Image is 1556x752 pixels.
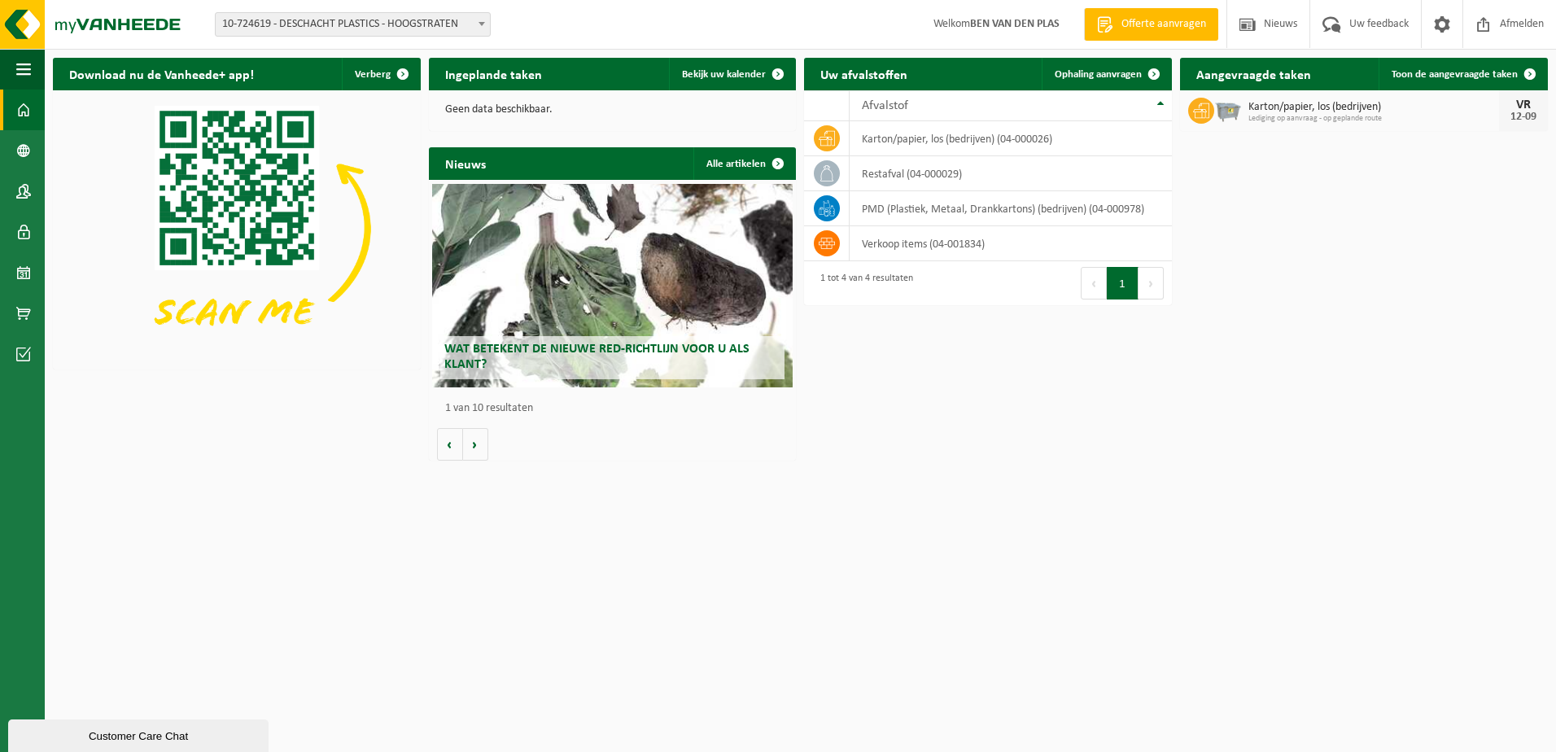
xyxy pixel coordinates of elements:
[850,156,1173,191] td: restafval (04-000029)
[850,121,1173,156] td: karton/papier, los (bedrijven) (04-000026)
[429,147,502,179] h2: Nieuws
[850,191,1173,226] td: PMD (Plastiek, Metaal, Drankkartons) (bedrijven) (04-000978)
[1117,16,1210,33] span: Offerte aanvragen
[1107,267,1139,299] button: 1
[1081,267,1107,299] button: Previous
[1084,8,1218,41] a: Offerte aanvragen
[444,343,750,371] span: Wat betekent de nieuwe RED-richtlijn voor u als klant?
[970,18,1060,30] strong: BEN VAN DEN PLAS
[342,58,419,90] button: Verberg
[1507,98,1540,111] div: VR
[1180,58,1327,90] h2: Aangevraagde taken
[812,265,913,301] div: 1 tot 4 van 4 resultaten
[1507,111,1540,123] div: 12-09
[463,428,488,461] button: Volgende
[682,69,766,80] span: Bekijk uw kalender
[355,69,391,80] span: Verberg
[1379,58,1546,90] a: Toon de aangevraagde taken
[850,226,1173,261] td: verkoop items (04-001834)
[669,58,794,90] a: Bekijk uw kalender
[437,428,463,461] button: Vorige
[429,58,558,90] h2: Ingeplande taken
[1392,69,1518,80] span: Toon de aangevraagde taken
[215,12,491,37] span: 10-724619 - DESCHACHT PLASTICS - HOOGSTRATEN
[1248,114,1499,124] span: Lediging op aanvraag - op geplande route
[693,147,794,180] a: Alle artikelen
[216,13,490,36] span: 10-724619 - DESCHACHT PLASTICS - HOOGSTRATEN
[432,184,793,387] a: Wat betekent de nieuwe RED-richtlijn voor u als klant?
[8,716,272,752] iframe: chat widget
[53,90,421,366] img: Download de VHEPlus App
[1214,95,1242,123] img: WB-2500-GAL-GY-01
[1139,267,1164,299] button: Next
[53,58,270,90] h2: Download nu de Vanheede+ app!
[862,99,908,112] span: Afvalstof
[445,403,789,414] p: 1 van 10 resultaten
[1248,101,1499,114] span: Karton/papier, los (bedrijven)
[1042,58,1170,90] a: Ophaling aanvragen
[445,104,780,116] p: Geen data beschikbaar.
[1055,69,1142,80] span: Ophaling aanvragen
[804,58,924,90] h2: Uw afvalstoffen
